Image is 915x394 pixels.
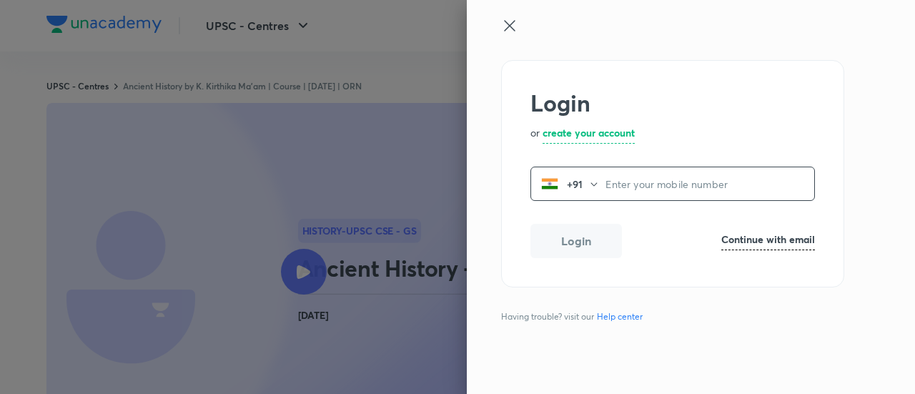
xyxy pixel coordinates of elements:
[605,169,814,199] input: Enter your mobile number
[501,310,648,323] span: Having trouble? visit our
[530,125,540,144] p: or
[558,177,588,192] p: +91
[721,232,815,250] a: Continue with email
[530,224,622,258] button: Login
[541,175,558,192] img: India
[530,89,815,117] h2: Login
[594,310,646,323] a: Help center
[721,232,815,247] h6: Continue with email
[543,125,635,144] a: create your account
[543,125,635,140] h6: create your account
